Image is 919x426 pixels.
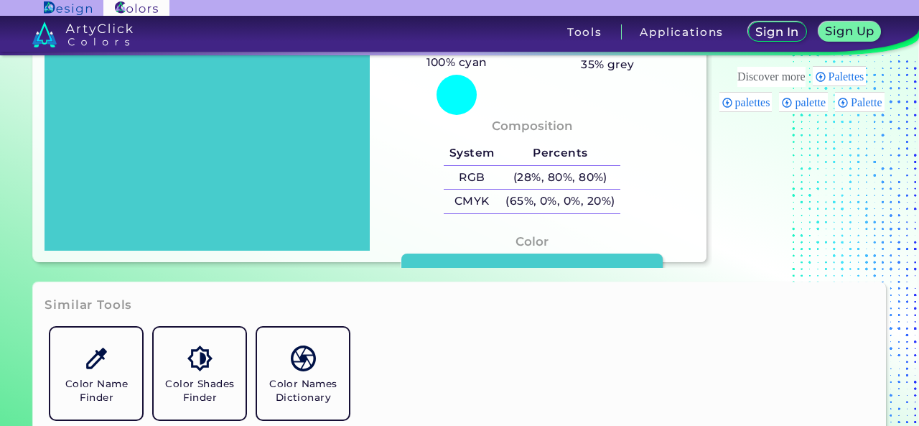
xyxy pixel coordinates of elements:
[567,27,602,37] h3: Tools
[757,27,797,37] h5: Sign In
[444,166,500,190] h5: RGB
[735,96,775,108] span: palettes
[851,96,887,108] span: Palette
[779,92,828,112] div: palette
[187,346,213,371] img: icon_color_shades.svg
[719,92,773,112] div: palettes
[829,70,869,83] span: Palettes
[516,231,549,252] h4: Color
[44,1,92,15] img: ArtyClick Design logo
[500,166,620,190] h5: (28%, 80%, 80%)
[444,142,500,165] h5: System
[444,190,500,213] h5: CMYK
[640,27,724,37] h3: Applications
[795,96,830,108] span: palette
[421,53,493,72] h5: 100% cyan
[148,322,251,425] a: Color Shades Finder
[492,116,573,136] h4: Composition
[500,142,620,165] h5: Percents
[751,23,804,41] a: Sign In
[813,66,867,86] div: Palettes
[263,377,343,404] h5: Color Names Dictionary
[737,67,806,87] div: These are topics related to the article that might interest you
[45,322,148,425] a: Color Name Finder
[821,23,879,41] a: Sign Up
[827,26,872,37] h5: Sign Up
[581,55,635,74] h5: 35% grey
[32,22,134,47] img: logo_artyclick_colors_white.svg
[835,92,885,112] div: Palette
[56,377,136,404] h5: Color Name Finder
[159,377,240,404] h5: Color Shades Finder
[500,190,620,213] h5: (65%, 0%, 0%, 20%)
[291,346,316,371] img: icon_color_names_dictionary.svg
[251,322,355,425] a: Color Names Dictionary
[84,346,109,371] img: icon_color_name_finder.svg
[45,297,132,314] h3: Similar Tools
